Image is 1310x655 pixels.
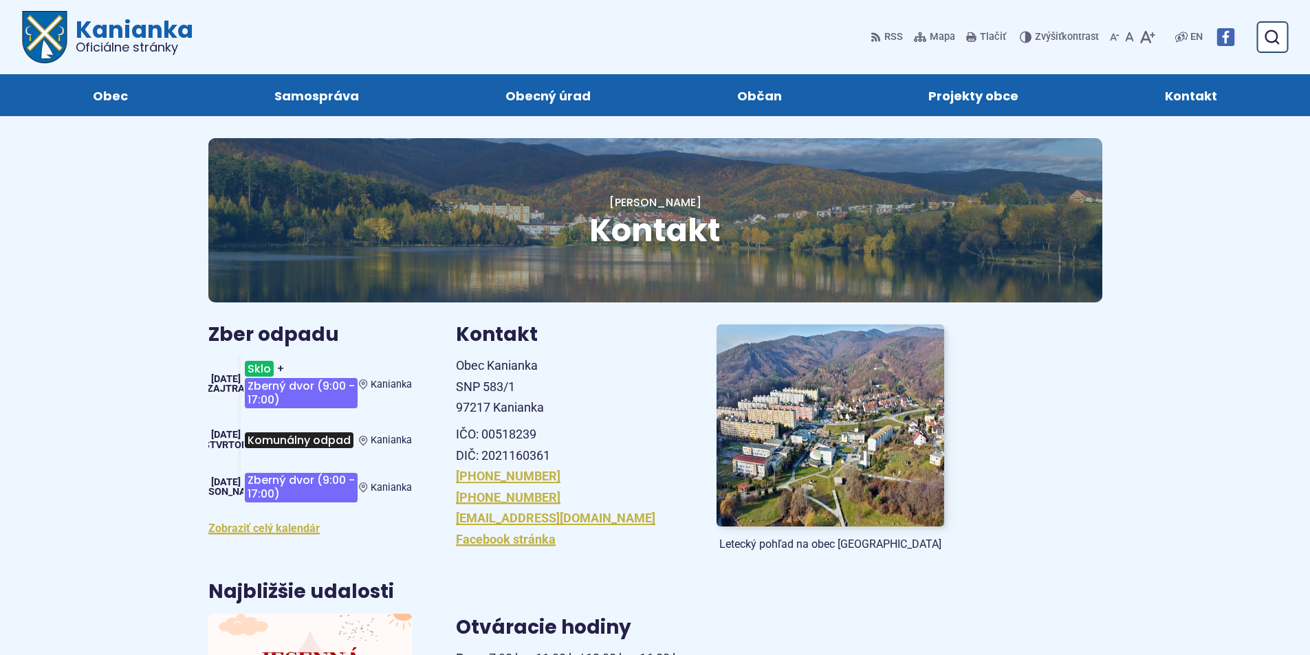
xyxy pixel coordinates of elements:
span: [PERSON_NAME] [188,486,263,498]
img: Prejsť na Facebook stránku [1216,28,1234,46]
span: [DATE] [211,476,241,488]
button: Nastaviť pôvodnú veľkosť písma [1122,23,1137,52]
a: Zberný dvor (9:00 - 17:00) Kanianka [DATE] [PERSON_NAME] [208,467,412,508]
button: Tlačiť [963,23,1009,52]
h3: + [243,355,359,413]
span: [DATE] [211,429,241,441]
a: Facebook stránka [456,532,556,546]
span: RSS [884,29,903,45]
span: Občan [737,74,782,116]
span: Kontakt [1165,74,1217,116]
span: Obecný úrad [505,74,591,116]
a: Kontakt [1106,74,1277,116]
h3: Zber odpadu [208,324,412,346]
span: štvrtok [204,439,248,451]
span: Kontakt [589,208,721,252]
a: Obecný úrad [446,74,650,116]
span: EN [1190,29,1203,45]
span: Tlačiť [980,32,1006,43]
span: Zvýšiť [1035,31,1062,43]
button: Zmenšiť veľkosť písma [1107,23,1122,52]
img: Prejsť na domovskú stránku [22,11,67,63]
a: EN [1188,29,1205,45]
a: Logo Kanianka, prejsť na domovskú stránku. [22,11,193,63]
a: [PHONE_NUMBER] [456,490,560,504]
p: IČO: 00518239 DIČ: 2021160361 [456,424,684,466]
a: [PERSON_NAME] [609,195,701,210]
button: Zväčšiť veľkosť písma [1137,23,1158,52]
h3: Otváracie hodiny [456,617,944,639]
span: Komunálny odpad [245,432,353,448]
span: Kanianka [371,482,412,493]
a: Občan [678,74,842,116]
span: Zberný dvor (9:00 - 17:00) [245,378,358,408]
span: Obec Kanianka SNP 583/1 97217 Kanianka [456,358,544,414]
a: Komunálny odpad Kanianka [DATE] štvrtok [208,425,412,456]
span: Sklo [245,361,274,377]
span: Obec [93,74,128,116]
span: Mapa [930,29,955,45]
button: Zvýšiťkontrast [1020,23,1102,52]
a: Mapa [911,23,958,52]
a: [EMAIL_ADDRESS][DOMAIN_NAME] [456,511,655,525]
a: Zobraziť celý kalendár [208,522,320,535]
figcaption: Letecký pohľad na obec [GEOGRAPHIC_DATA] [717,537,944,551]
span: [DATE] [211,373,241,385]
span: Kanianka [371,379,412,390]
span: Zajtra [207,383,245,395]
span: Kanianka [67,18,193,54]
span: Zberný dvor (9:00 - 17:00) [245,473,358,502]
span: Projekty obce [928,74,1018,116]
h3: Kontakt [456,324,684,346]
span: Oficiálne stránky [76,41,193,54]
a: Projekty obce [869,74,1078,116]
a: Samospráva [215,74,418,116]
span: kontrast [1035,32,1099,43]
a: Obec [33,74,187,116]
h3: Najbližšie udalosti [208,581,394,603]
span: Kanianka [371,434,412,446]
a: Sklo+Zberný dvor (9:00 - 17:00) Kanianka [DATE] Zajtra [208,355,412,413]
a: RSS [871,23,906,52]
a: [PHONE_NUMBER] [456,469,560,483]
span: Samospráva [274,74,359,116]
